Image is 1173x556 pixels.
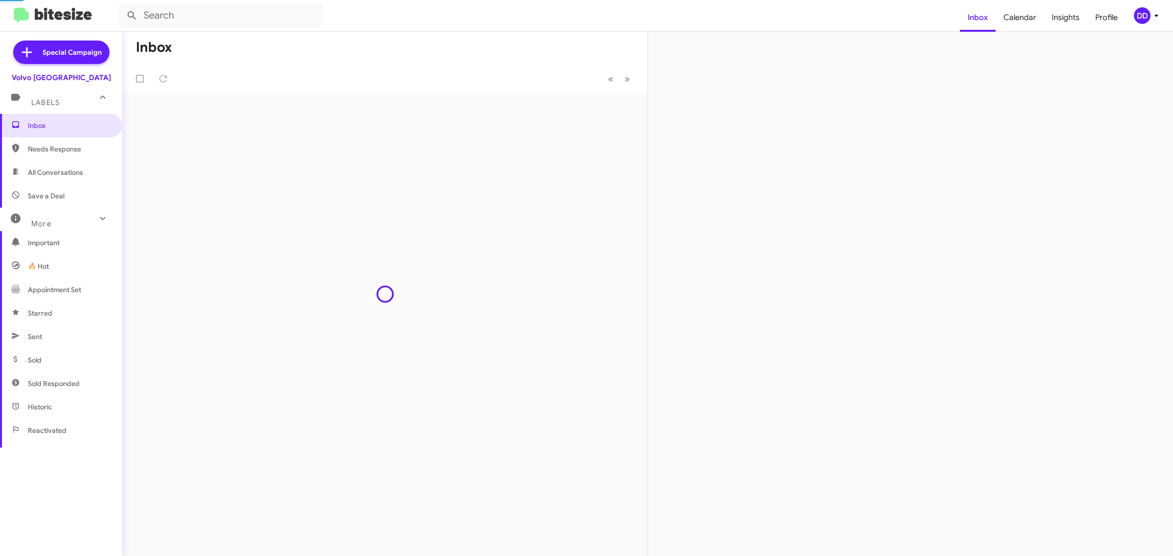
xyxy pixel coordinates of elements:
span: Save a Deal [28,191,65,201]
span: Starred [28,308,52,318]
span: Special Campaign [43,47,102,57]
button: DD [1126,7,1162,24]
span: Historic [28,402,52,412]
span: Labels [31,98,60,107]
a: Inbox [960,3,996,32]
nav: Page navigation example [603,69,636,89]
span: More [31,219,51,228]
a: Calendar [996,3,1044,32]
span: « [608,73,613,85]
span: All Conversations [28,168,83,177]
a: Special Campaign [13,41,109,64]
span: Inbox [28,121,111,130]
a: Insights [1044,3,1087,32]
h1: Inbox [136,40,172,55]
span: Appointment Set [28,285,81,295]
button: Next [619,69,636,89]
button: Previous [602,69,619,89]
a: Profile [1087,3,1126,32]
span: » [625,73,630,85]
input: Search [118,4,324,27]
span: Important [28,238,111,248]
span: Sold Responded [28,379,80,388]
div: DD [1134,7,1151,24]
span: Reactivated [28,426,66,435]
span: 🔥 Hot [28,261,49,271]
div: Volvo [GEOGRAPHIC_DATA] [12,73,111,83]
span: Sent [28,332,42,342]
span: Needs Response [28,144,111,154]
span: Sold [28,355,42,365]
